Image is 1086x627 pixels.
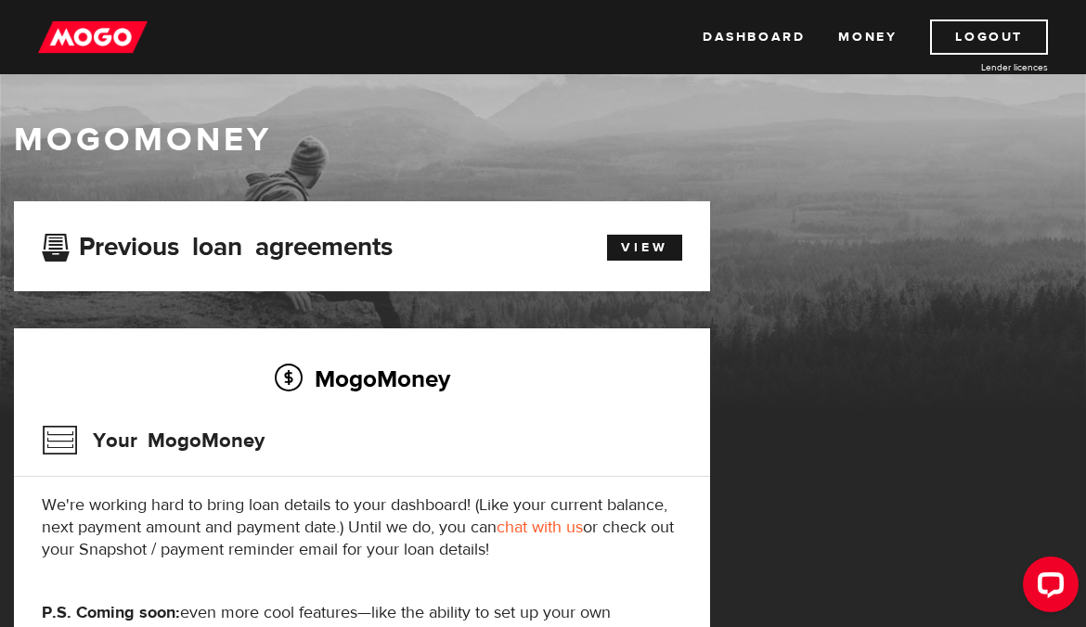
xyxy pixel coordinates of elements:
[42,416,265,465] h3: Your MogoMoney
[38,19,148,55] img: mogo_logo-11ee424be714fa7cbb0f0f49df9e16ec.png
[42,602,180,623] strong: P.S. Coming soon:
[607,235,682,261] a: View
[42,494,682,561] p: We're working hard to bring loan details to your dashboard! (Like your current balance, next paym...
[930,19,1048,55] a: Logout
[909,60,1048,74] a: Lender licences
[838,19,897,55] a: Money
[14,121,1072,160] h1: MogoMoney
[1008,549,1086,627] iframe: LiveChat chat widget
[703,19,805,55] a: Dashboard
[497,517,583,538] a: chat with us
[42,359,682,398] h2: MogoMoney
[42,232,393,256] h3: Previous loan agreements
